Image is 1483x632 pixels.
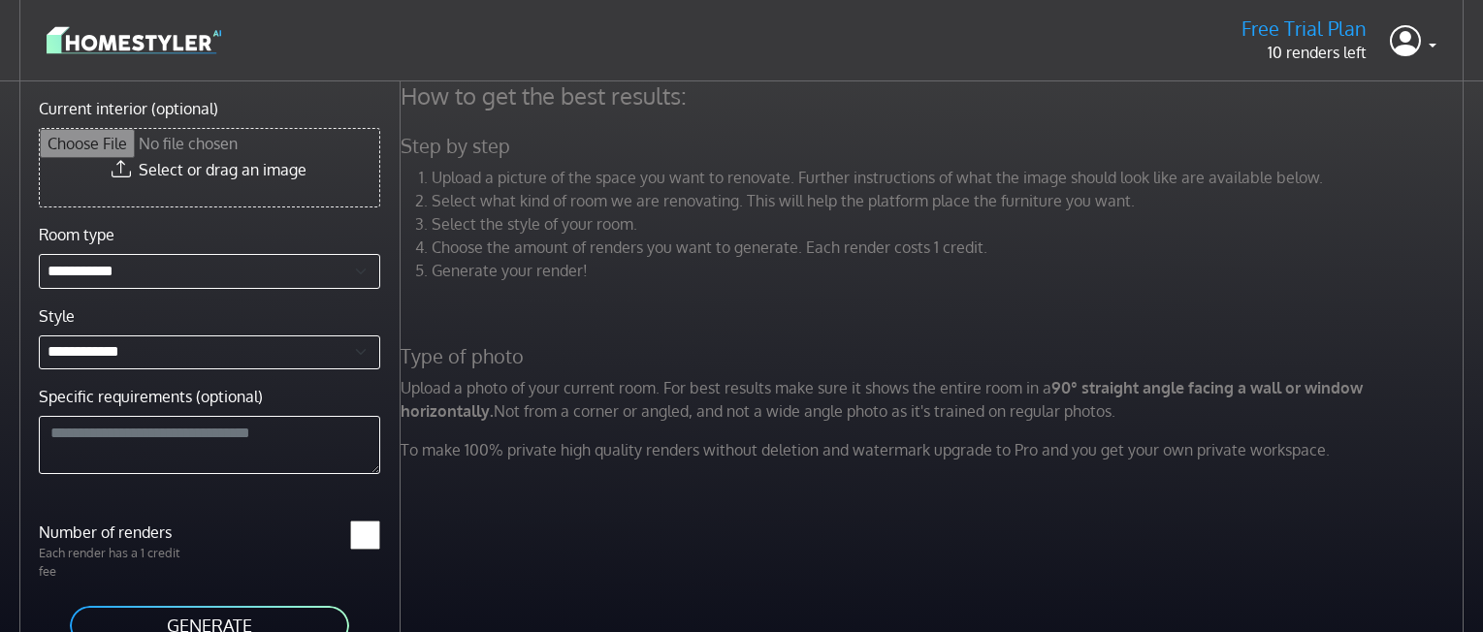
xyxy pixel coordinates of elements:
li: Generate your render! [432,259,1468,282]
li: Select the style of your room. [432,212,1468,236]
label: Current interior (optional) [39,97,218,120]
h5: Free Trial Plan [1241,16,1367,41]
p: 10 renders left [1241,41,1367,64]
h4: How to get the best results: [389,81,1480,111]
label: Style [39,304,75,328]
li: Select what kind of room we are renovating. This will help the platform place the furniture you w... [432,189,1468,212]
label: Specific requirements (optional) [39,385,263,408]
li: Choose the amount of renders you want to generate. Each render costs 1 credit. [432,236,1468,259]
li: Upload a picture of the space you want to renovate. Further instructions of what the image should... [432,166,1468,189]
p: To make 100% private high quality renders without deletion and watermark upgrade to Pro and you g... [389,438,1480,461]
h5: Type of photo [389,344,1480,368]
h5: Step by step [389,134,1480,158]
label: Room type [39,223,114,246]
img: logo-3de290ba35641baa71223ecac5eacb59cb85b4c7fdf211dc9aaecaaee71ea2f8.svg [47,23,221,57]
p: Each render has a 1 credit fee [27,544,210,581]
p: Upload a photo of your current room. For best results make sure it shows the entire room in a Not... [389,376,1480,423]
strong: 90° straight angle facing a wall or window horizontally. [401,378,1363,421]
label: Number of renders [27,521,210,544]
